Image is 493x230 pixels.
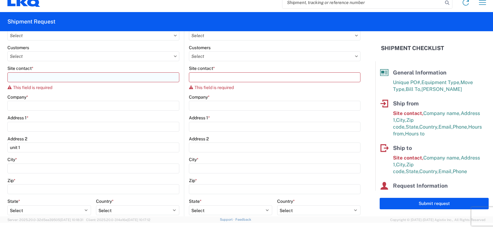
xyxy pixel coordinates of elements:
span: Site contact, [393,110,423,116]
span: [PERSON_NAME] [421,86,462,92]
label: Company [7,94,28,100]
span: General Information [393,69,447,76]
span: Hours to [405,131,425,137]
span: Unique PO#, [393,79,421,85]
span: Company name, [423,110,461,116]
label: Country [277,198,295,204]
label: City [7,157,17,162]
label: Zip [7,178,15,183]
label: City [189,157,199,162]
span: City, [396,162,406,168]
input: Select [189,51,360,61]
span: Phone, [453,124,468,130]
h2: Shipment Request [7,18,55,25]
span: State, [406,124,419,130]
span: Phone [453,168,467,174]
input: Select [7,51,179,61]
input: Select [7,31,179,40]
label: State [189,198,202,204]
label: Country [96,198,114,204]
label: Customers [189,45,211,50]
a: Support [220,218,235,221]
span: [DATE] 10:17:12 [127,218,151,222]
span: Email, [438,168,453,174]
span: Country, [419,168,438,174]
label: Site contact [7,66,33,71]
span: Site contact, [393,155,423,161]
span: Equipment Type, [421,79,460,85]
label: Customers [7,45,29,50]
span: Copyright © [DATE]-[DATE] Agistix Inc., All Rights Reserved [390,217,486,223]
span: [DATE] 10:18:31 [60,218,83,222]
span: Ship from [393,100,419,107]
span: Bill To, [406,86,421,92]
label: Zip [189,178,197,183]
span: Ship to [393,145,412,151]
span: State, [406,168,419,174]
span: Email, [438,124,453,130]
label: Address 1 [189,115,210,121]
label: State [7,198,20,204]
span: Request Information [393,182,448,189]
label: Address 2 [189,136,209,142]
span: Country, [419,124,438,130]
span: This field is required [194,85,234,90]
label: Address 2 [7,136,27,142]
span: This field is required [13,85,52,90]
a: Feedback [235,218,251,221]
span: City, [396,117,406,123]
button: Submit request [380,198,489,209]
input: Select [189,31,360,40]
h2: Shipment Checklist [381,45,444,52]
span: Client: 2025.20.0-314a16e [86,218,151,222]
label: Site contact [189,66,215,71]
span: Server: 2025.20.0-32d5ea39505 [7,218,83,222]
label: Company [189,94,210,100]
label: Address 1 [7,115,28,121]
span: Company name, [423,155,461,161]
